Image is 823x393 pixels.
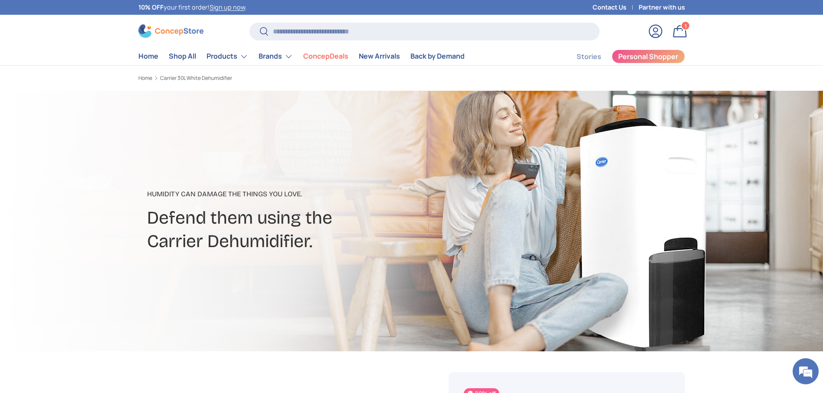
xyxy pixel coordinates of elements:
[207,48,248,65] a: Products
[201,48,253,65] summary: Products
[556,48,685,65] nav: Secondary
[612,50,685,63] a: Personal Shopper
[303,48,348,65] a: ConcepDeals
[138,74,428,82] nav: Breadcrumbs
[593,3,639,12] a: Contact Us
[138,48,158,65] a: Home
[147,206,480,253] h2: Defend them using the Carrier Dehumidifier.
[684,22,686,29] span: 1
[138,48,465,65] nav: Primary
[138,3,247,12] p: your first order! .
[359,48,400,65] a: New Arrivals
[169,48,196,65] a: Shop All
[639,3,685,12] a: Partner with us
[138,24,203,38] img: ConcepStore
[210,3,245,11] a: Sign up now
[618,53,678,60] span: Personal Shopper
[160,76,232,81] a: Carrier 30L White Dehumidifier
[147,189,480,199] p: Humidity can damage the things you love.
[138,3,164,11] strong: 10% OFF
[577,48,601,65] a: Stories
[138,76,152,81] a: Home
[259,48,293,65] a: Brands
[253,48,298,65] summary: Brands
[410,48,465,65] a: Back by Demand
